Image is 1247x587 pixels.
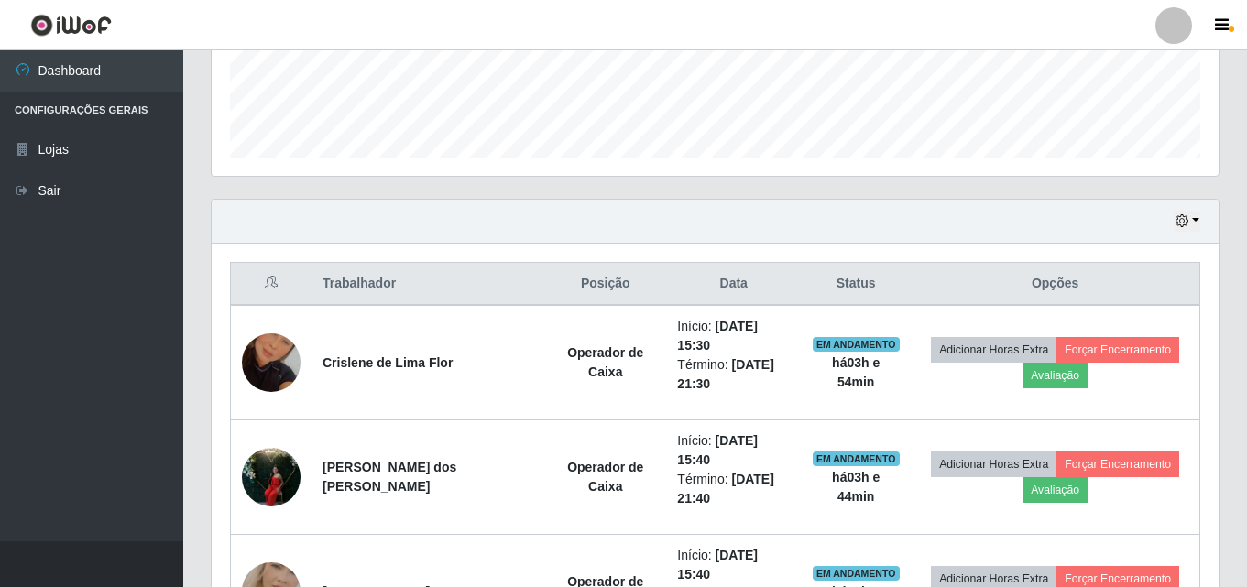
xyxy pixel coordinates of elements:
[931,451,1056,477] button: Adicionar Horas Extra
[677,470,790,508] li: Término:
[242,310,301,415] img: 1710860479647.jpeg
[323,460,456,494] strong: [PERSON_NAME] dos [PERSON_NAME]
[677,431,790,470] li: Início:
[801,263,911,306] th: Status
[1023,363,1088,388] button: Avaliação
[677,317,790,355] li: Início:
[242,438,301,516] img: 1751968749933.jpeg
[30,14,112,37] img: CoreUI Logo
[911,263,1199,306] th: Opções
[677,548,758,582] time: [DATE] 15:40
[931,337,1056,363] button: Adicionar Horas Extra
[1023,477,1088,503] button: Avaliação
[677,355,790,394] li: Término:
[677,433,758,467] time: [DATE] 15:40
[1056,451,1179,477] button: Forçar Encerramento
[813,451,900,466] span: EM ANDAMENTO
[567,345,643,379] strong: Operador de Caixa
[677,319,758,353] time: [DATE] 15:30
[813,337,900,352] span: EM ANDAMENTO
[544,263,666,306] th: Posição
[832,355,880,389] strong: há 03 h e 54 min
[1056,337,1179,363] button: Forçar Encerramento
[567,460,643,494] strong: Operador de Caixa
[832,470,880,504] strong: há 03 h e 44 min
[677,546,790,584] li: Início:
[813,566,900,581] span: EM ANDAMENTO
[666,263,801,306] th: Data
[323,355,453,370] strong: Crislene de Lima Flor
[312,263,544,306] th: Trabalhador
